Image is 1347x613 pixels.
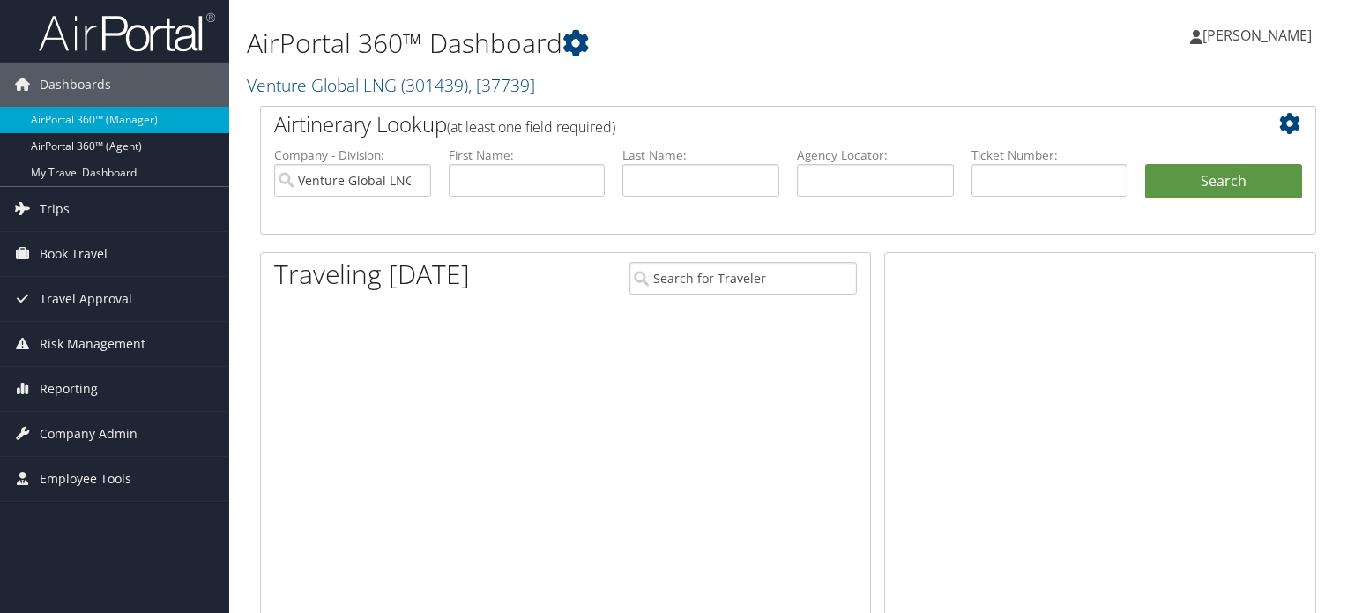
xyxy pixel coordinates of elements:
[247,25,969,62] h1: AirPortal 360™ Dashboard
[449,146,606,164] label: First Name:
[797,146,954,164] label: Agency Locator:
[40,412,138,456] span: Company Admin
[39,11,215,53] img: airportal-logo.png
[468,73,535,97] span: , [ 37739 ]
[40,277,132,321] span: Travel Approval
[274,109,1214,139] h2: Airtinerary Lookup
[40,457,131,501] span: Employee Tools
[40,63,111,107] span: Dashboards
[40,367,98,411] span: Reporting
[447,117,615,137] span: (at least one field required)
[247,73,535,97] a: Venture Global LNG
[40,232,108,276] span: Book Travel
[40,187,70,231] span: Trips
[1145,164,1302,199] button: Search
[622,146,779,164] label: Last Name:
[971,146,1128,164] label: Ticket Number:
[629,262,857,295] input: Search for Traveler
[40,322,145,366] span: Risk Management
[401,73,468,97] span: ( 301439 )
[274,256,470,293] h1: Traveling [DATE]
[274,146,431,164] label: Company - Division:
[1190,9,1329,62] a: [PERSON_NAME]
[1202,26,1312,45] span: [PERSON_NAME]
